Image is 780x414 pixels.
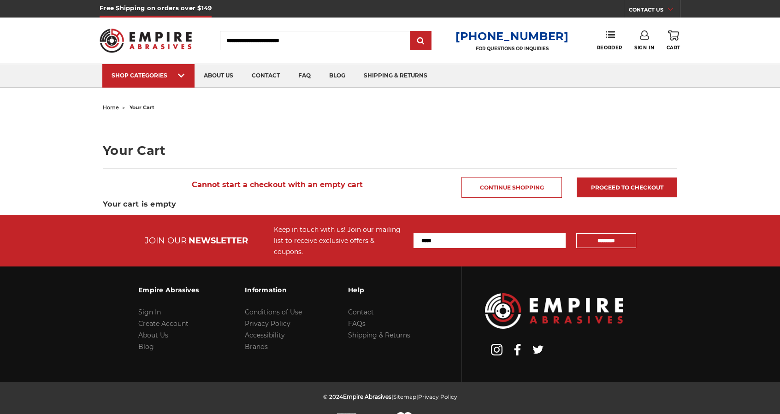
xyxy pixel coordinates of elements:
[242,64,289,88] a: contact
[348,308,374,316] a: Contact
[245,308,302,316] a: Conditions of Use
[138,308,161,316] a: Sign In
[103,199,677,210] h3: Your cart is empty
[138,331,168,339] a: About Us
[348,319,366,328] a: FAQs
[245,319,290,328] a: Privacy Policy
[485,293,623,329] img: Empire Abrasives Logo Image
[100,23,192,59] img: Empire Abrasives
[145,236,187,246] span: JOIN OUR
[323,391,457,402] p: © 2024 | |
[138,280,199,300] h3: Empire Abrasives
[461,177,562,198] a: Continue Shopping
[103,144,677,157] h1: Your Cart
[412,32,430,50] input: Submit
[455,46,569,52] p: FOR QUESTIONS OR INQUIRIES
[577,177,677,197] a: Proceed to checkout
[629,5,680,18] a: CONTACT US
[245,331,285,339] a: Accessibility
[393,393,416,400] a: Sitemap
[112,72,185,79] div: SHOP CATEGORIES
[343,393,391,400] span: Empire Abrasives
[245,343,268,351] a: Brands
[138,343,154,351] a: Blog
[634,45,654,51] span: Sign In
[597,30,622,50] a: Reorder
[597,45,622,51] span: Reorder
[348,280,410,300] h3: Help
[195,64,242,88] a: about us
[348,331,410,339] a: Shipping & Returns
[289,64,320,88] a: faq
[320,64,355,88] a: blog
[103,104,119,111] a: home
[189,236,248,246] span: NEWSLETTER
[103,176,452,194] span: Cannot start a checkout with an empty cart
[274,224,404,257] div: Keep in touch with us! Join our mailing list to receive exclusive offers & coupons.
[355,64,437,88] a: shipping & returns
[667,30,680,51] a: Cart
[418,393,457,400] a: Privacy Policy
[667,45,680,51] span: Cart
[130,104,154,111] span: your cart
[455,30,569,43] a: [PHONE_NUMBER]
[138,319,189,328] a: Create Account
[245,280,302,300] h3: Information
